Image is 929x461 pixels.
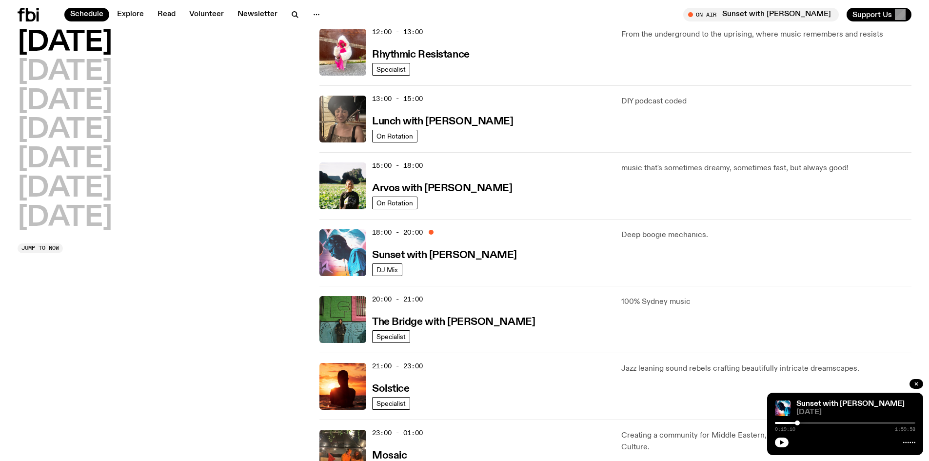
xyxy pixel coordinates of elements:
[796,409,915,416] span: [DATE]
[621,430,911,453] p: Creating a community for Middle Eastern, [DEMOGRAPHIC_DATA], and African Culture.
[775,401,791,416] img: Simon Caldwell stands side on, looking downwards. He has headphones on. Behind him is a brightly ...
[372,250,517,261] h3: Sunset with [PERSON_NAME]
[18,117,112,144] button: [DATE]
[372,181,512,194] a: Arvos with [PERSON_NAME]
[775,427,795,432] span: 0:19:10
[372,317,535,327] h3: The Bridge with [PERSON_NAME]
[21,245,59,251] span: Jump to now
[376,400,406,407] span: Specialist
[621,29,911,40] p: From the underground to the uprising, where music remembers and resists
[232,8,283,21] a: Newsletter
[18,59,112,86] button: [DATE]
[372,449,407,461] a: Mosaic
[18,243,63,253] button: Jump to now
[621,96,911,107] p: DIY podcast coded
[372,382,409,394] a: Solstice
[319,296,366,343] img: Amelia Sparke is wearing a black hoodie and pants, leaning against a blue, green and pink wall wi...
[319,229,366,276] img: Simon Caldwell stands side on, looking downwards. He has headphones on. Behind him is a brightly ...
[372,263,402,276] a: DJ Mix
[847,8,911,21] button: Support Us
[372,384,409,394] h3: Solstice
[683,8,839,21] button: On AirSunset with [PERSON_NAME]
[376,266,398,273] span: DJ Mix
[621,162,911,174] p: music that's sometimes dreamy, sometimes fast, but always good!
[376,132,413,140] span: On Rotation
[796,400,905,408] a: Sunset with [PERSON_NAME]
[372,183,512,194] h3: Arvos with [PERSON_NAME]
[376,199,413,206] span: On Rotation
[372,248,517,261] a: Sunset with [PERSON_NAME]
[319,363,366,410] img: A girl standing in the ocean as waist level, staring into the rise of the sun.
[372,295,423,304] span: 20:00 - 21:00
[111,8,150,21] a: Explore
[372,451,407,461] h3: Mosaic
[64,8,109,21] a: Schedule
[319,162,366,209] img: Bri is smiling and wearing a black t-shirt. She is standing in front of a lush, green field. Ther...
[621,229,911,241] p: Deep boogie mechanics.
[372,161,423,170] span: 15:00 - 18:00
[372,27,423,37] span: 12:00 - 13:00
[372,330,410,343] a: Specialist
[372,50,470,60] h3: Rhythmic Resistance
[18,175,112,202] button: [DATE]
[852,10,892,19] span: Support Us
[372,228,423,237] span: 18:00 - 20:00
[372,130,417,142] a: On Rotation
[319,29,366,76] img: Attu crouches on gravel in front of a brown wall. They are wearing a white fur coat with a hood, ...
[372,94,423,103] span: 13:00 - 15:00
[372,48,470,60] a: Rhythmic Resistance
[18,29,112,57] button: [DATE]
[621,363,911,375] p: Jazz leaning sound rebels crafting beautifully intricate dreamscapes.
[152,8,181,21] a: Read
[183,8,230,21] a: Volunteer
[376,65,406,73] span: Specialist
[372,197,417,209] a: On Rotation
[372,115,513,127] a: Lunch with [PERSON_NAME]
[372,397,410,410] a: Specialist
[18,204,112,232] button: [DATE]
[895,427,915,432] span: 1:59:58
[372,63,410,76] a: Specialist
[372,315,535,327] a: The Bridge with [PERSON_NAME]
[372,361,423,371] span: 21:00 - 23:00
[621,296,911,308] p: 100% Sydney music
[18,146,112,173] button: [DATE]
[376,333,406,340] span: Specialist
[18,88,112,115] button: [DATE]
[372,117,513,127] h3: Lunch with [PERSON_NAME]
[372,428,423,438] span: 23:00 - 01:00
